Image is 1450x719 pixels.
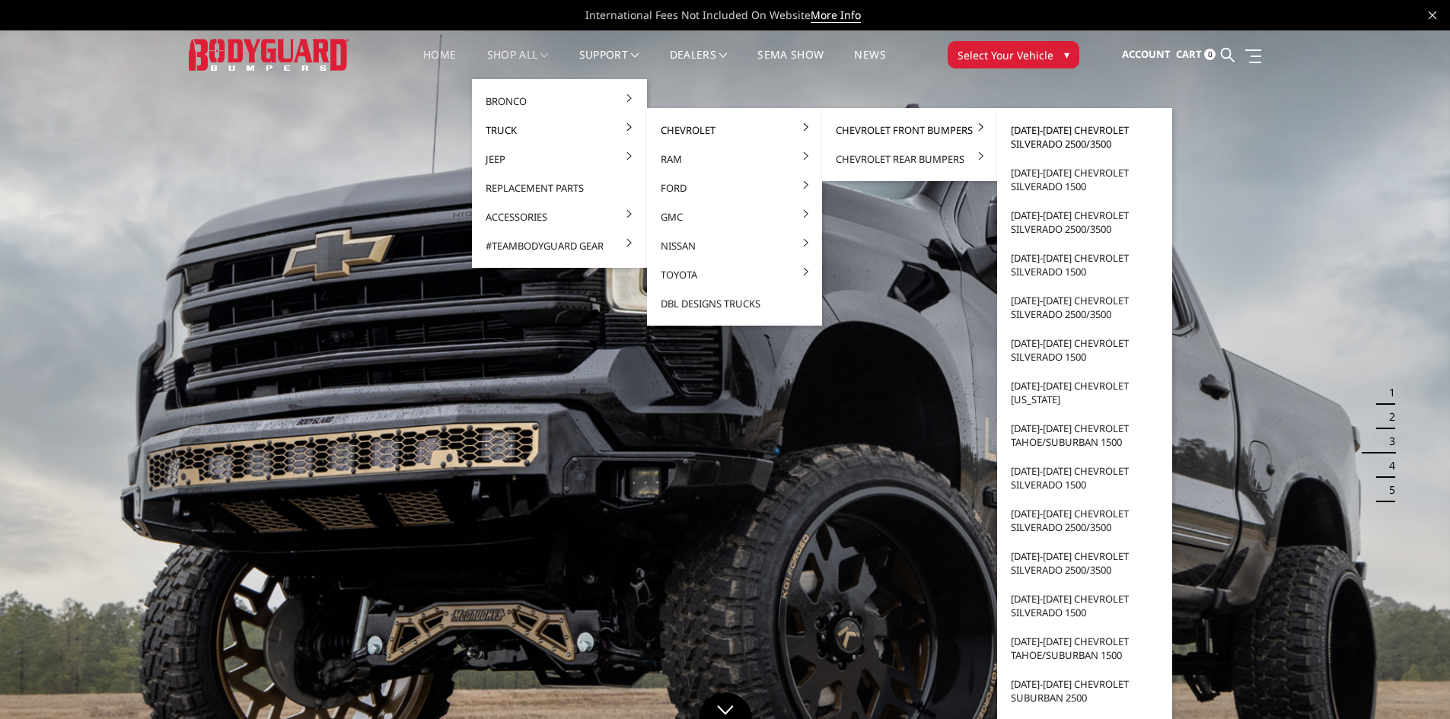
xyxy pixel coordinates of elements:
a: [DATE]-[DATE] Chevrolet Silverado 1500 [1003,158,1166,201]
a: [DATE]-[DATE] Chevrolet Silverado 2500/3500 [1003,201,1166,243]
a: #TeamBodyguard Gear [478,231,641,260]
img: BODYGUARD BUMPERS [189,39,349,70]
a: shop all [487,49,549,79]
a: Home [423,49,456,79]
span: ▾ [1064,46,1069,62]
a: Chevrolet Front Bumpers [828,116,991,145]
a: Jeep [478,145,641,173]
a: Truck [478,116,641,145]
a: [DATE]-[DATE] Chevrolet Suburban 2500 [1003,670,1166,712]
a: Cart 0 [1176,34,1216,75]
a: [DATE]-[DATE] Chevrolet [US_STATE] [1003,371,1166,414]
a: [DATE]-[DATE] Chevrolet Silverado 2500/3500 [1003,286,1166,329]
a: News [854,49,885,79]
a: [DATE]-[DATE] Chevrolet Silverado 1500 [1003,243,1166,286]
a: [DATE]-[DATE] Chevrolet Tahoe/Suburban 1500 [1003,627,1166,670]
button: 1 of 5 [1380,380,1395,405]
a: Accessories [478,202,641,231]
a: Dealers [670,49,728,79]
button: 5 of 5 [1380,478,1395,502]
span: Cart [1176,47,1202,61]
a: Ram [653,145,816,173]
button: 2 of 5 [1380,405,1395,429]
a: [DATE]-[DATE] Chevrolet Silverado 1500 [1003,457,1166,499]
a: [DATE]-[DATE] Chevrolet Tahoe/Suburban 1500 [1003,414,1166,457]
a: DBL Designs Trucks [653,289,816,318]
a: Bronco [478,87,641,116]
a: Nissan [653,231,816,260]
a: Support [579,49,639,79]
a: More Info [811,8,861,23]
a: GMC [653,202,816,231]
a: Account [1122,34,1171,75]
span: Select Your Vehicle [958,47,1053,63]
a: Chevrolet [653,116,816,145]
span: Account [1122,47,1171,61]
button: 4 of 5 [1380,453,1395,478]
a: Replacement Parts [478,173,641,202]
a: [DATE]-[DATE] Chevrolet Silverado 1500 [1003,329,1166,371]
a: Ford [653,173,816,202]
a: [DATE]-[DATE] Chevrolet Silverado 2500/3500 [1003,542,1166,584]
button: 3 of 5 [1380,429,1395,453]
a: [DATE]-[DATE] Chevrolet Silverado 1500 [1003,584,1166,627]
a: Toyota [653,260,816,289]
a: Click to Down [699,692,752,719]
a: Chevrolet Rear Bumpers [828,145,991,173]
span: 0 [1204,49,1216,60]
button: Select Your Vehicle [948,41,1079,68]
a: [DATE]-[DATE] Chevrolet Silverado 2500/3500 [1003,499,1166,542]
a: [DATE]-[DATE] Chevrolet Silverado 2500/3500 [1003,116,1166,158]
a: SEMA Show [757,49,824,79]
